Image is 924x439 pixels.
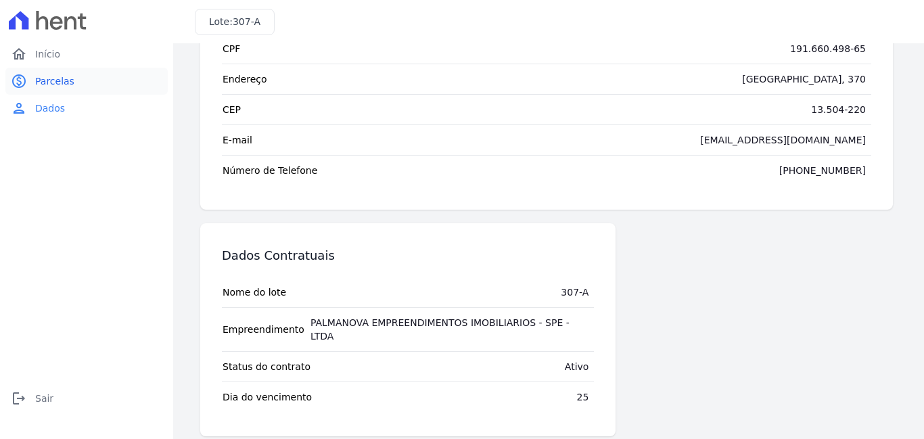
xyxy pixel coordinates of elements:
[223,72,267,86] span: Endereço
[223,103,241,116] span: CEP
[811,103,866,116] div: 13.504-220
[35,392,53,405] span: Sair
[11,46,27,62] i: home
[790,42,866,55] div: 191.660.498-65
[5,68,168,95] a: paidParcelas
[222,248,335,264] h3: Dados Contratuais
[565,360,589,373] div: Ativo
[561,285,588,299] div: 307-A
[11,100,27,116] i: person
[5,41,168,68] a: homeInício
[5,95,168,122] a: personDados
[223,285,286,299] span: Nome do lote
[223,133,252,147] span: E-mail
[310,316,589,343] div: PALMANOVA EMPREENDIMENTOS IMOBILIARIOS - SPE - LTDA
[35,74,74,88] span: Parcelas
[35,47,60,61] span: Início
[5,385,168,412] a: logoutSair
[223,390,312,404] span: Dia do vencimento
[35,101,65,115] span: Dados
[11,73,27,89] i: paid
[779,164,866,177] div: [PHONE_NUMBER]
[209,15,260,29] h3: Lote:
[223,360,310,373] span: Status do contrato
[223,316,304,343] span: Empreendimento
[11,390,27,407] i: logout
[223,42,240,55] span: CPF
[577,390,589,404] div: 25
[742,72,866,86] div: [GEOGRAPHIC_DATA], 370
[233,16,260,27] span: 307-A
[223,164,317,177] span: Número de Telefone
[700,133,866,147] div: [EMAIL_ADDRESS][DOMAIN_NAME]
